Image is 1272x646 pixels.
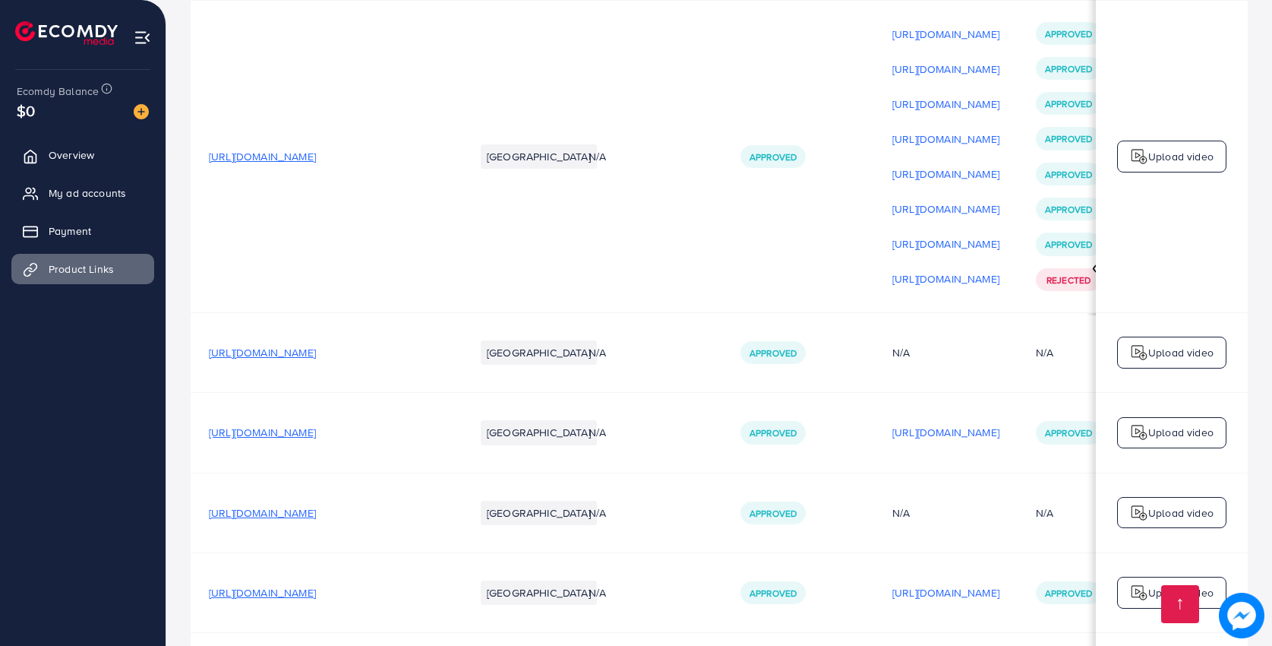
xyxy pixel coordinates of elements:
[1130,584,1148,602] img: logo
[134,104,149,119] img: image
[1045,238,1092,251] span: Approved
[892,130,999,148] p: [URL][DOMAIN_NAME]
[589,505,606,521] span: N/A
[209,585,316,600] span: [URL][DOMAIN_NAME]
[589,149,606,164] span: N/A
[1045,168,1092,181] span: Approved
[750,507,797,520] span: Approved
[209,149,316,164] span: [URL][DOMAIN_NAME]
[1148,504,1214,522] p: Upload video
[1130,147,1148,166] img: logo
[892,584,999,602] p: [URL][DOMAIN_NAME]
[481,340,597,365] li: [GEOGRAPHIC_DATA]
[1130,344,1148,362] img: logo
[1036,505,1053,521] div: N/A
[11,178,154,208] a: My ad accounts
[49,223,91,239] span: Payment
[750,587,797,600] span: Approved
[892,270,999,288] p: [URL][DOMAIN_NAME]
[892,505,999,521] div: N/A
[1045,132,1092,145] span: Approved
[892,345,999,360] div: N/A
[1045,203,1092,216] span: Approved
[1045,426,1092,439] span: Approved
[1148,423,1214,442] p: Upload video
[1045,27,1092,40] span: Approved
[750,150,797,163] span: Approved
[17,100,35,122] span: $0
[589,425,606,440] span: N/A
[481,581,597,605] li: [GEOGRAPHIC_DATA]
[892,235,999,253] p: [URL][DOMAIN_NAME]
[892,60,999,78] p: [URL][DOMAIN_NAME]
[892,165,999,183] p: [URL][DOMAIN_NAME]
[11,254,154,284] a: Product Links
[11,216,154,246] a: Payment
[892,423,999,442] p: [URL][DOMAIN_NAME]
[589,585,606,600] span: N/A
[481,420,597,445] li: [GEOGRAPHIC_DATA]
[209,345,316,360] span: [URL][DOMAIN_NAME]
[1046,274,1091,287] span: Rejected
[1219,593,1264,638] img: image
[481,501,597,525] li: [GEOGRAPHIC_DATA]
[49,261,114,277] span: Product Links
[1045,62,1092,75] span: Approved
[1148,147,1214,166] p: Upload video
[892,95,999,113] p: [URL][DOMAIN_NAME]
[1130,504,1148,522] img: logo
[481,144,597,169] li: [GEOGRAPHIC_DATA]
[134,29,151,46] img: menu
[49,147,94,163] span: Overview
[750,426,797,439] span: Approved
[209,425,316,440] span: [URL][DOMAIN_NAME]
[589,345,606,360] span: N/A
[15,21,118,45] img: logo
[750,347,797,359] span: Approved
[892,200,999,218] p: [URL][DOMAIN_NAME]
[49,185,126,201] span: My ad accounts
[1045,97,1092,110] span: Approved
[892,25,999,43] p: [URL][DOMAIN_NAME]
[1036,345,1053,360] div: N/A
[209,505,316,521] span: [URL][DOMAIN_NAME]
[1045,587,1092,600] span: Approved
[1148,584,1214,602] p: Upload video
[1148,344,1214,362] p: Upload video
[17,84,99,99] span: Ecomdy Balance
[11,140,154,170] a: Overview
[1130,423,1148,442] img: logo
